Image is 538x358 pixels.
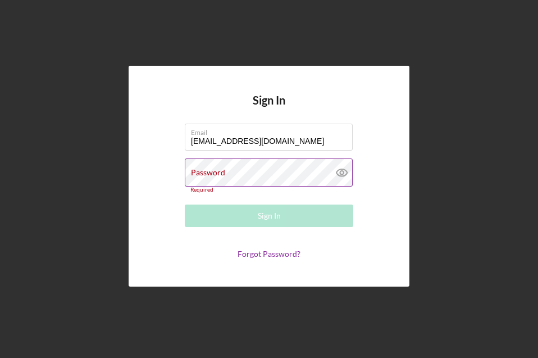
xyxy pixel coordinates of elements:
button: Sign In [185,205,353,227]
div: Sign In [258,205,281,227]
label: Email [191,124,353,137]
label: Password [191,168,225,177]
a: Forgot Password? [238,249,300,259]
h4: Sign In [253,94,285,124]
div: Required [185,187,353,193]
